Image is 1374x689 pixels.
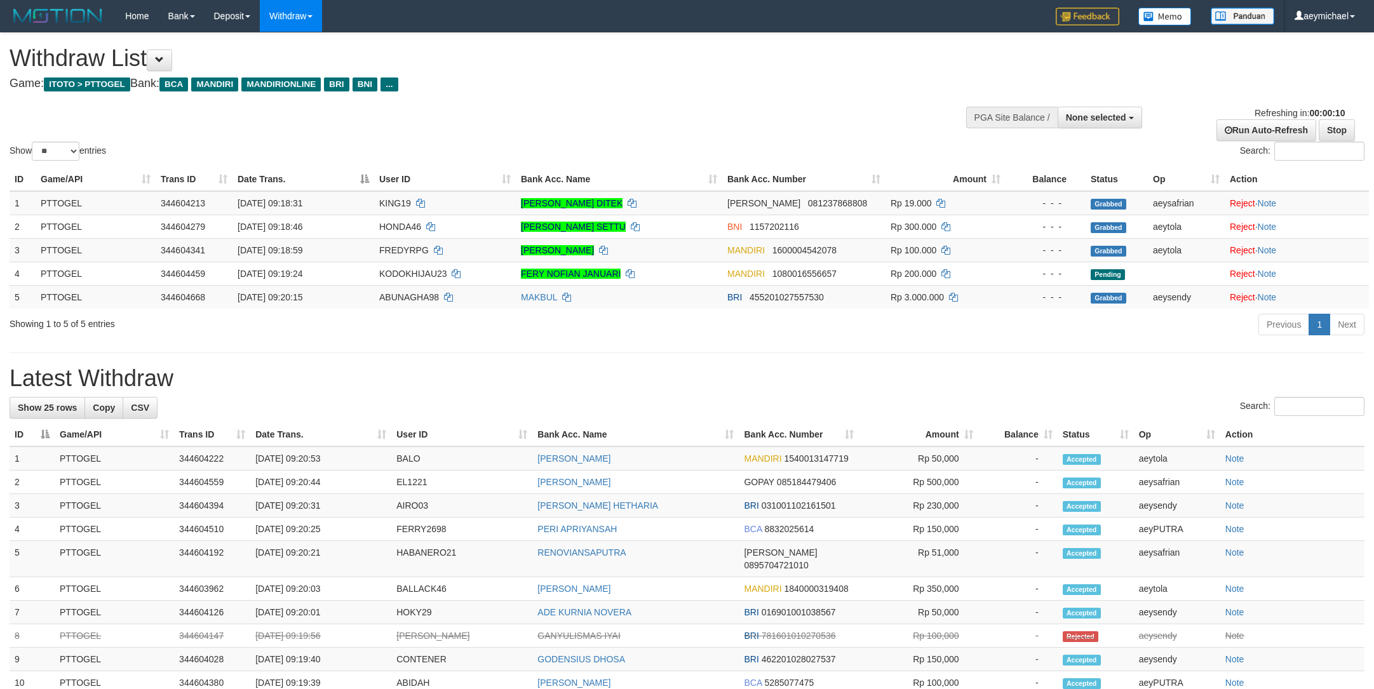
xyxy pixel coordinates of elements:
[744,500,758,511] span: BRI
[764,524,814,534] span: Copy 8832025614 to clipboard
[727,222,742,232] span: BNI
[744,477,774,487] span: GOPAY
[978,518,1058,541] td: -
[537,477,610,487] a: [PERSON_NAME]
[36,168,156,191] th: Game/API: activate to sort column ascending
[1148,238,1225,262] td: aeytola
[777,477,836,487] span: Copy 085184479406 to clipboard
[232,168,374,191] th: Date Trans.: activate to sort column descending
[36,285,156,309] td: PTTOGEL
[55,518,174,541] td: PTTOGEL
[250,624,391,648] td: [DATE] 09:19:56
[521,198,623,208] a: [PERSON_NAME] DITEK
[93,403,115,413] span: Copy
[1225,168,1369,191] th: Action
[238,269,302,279] span: [DATE] 09:19:24
[161,245,205,255] span: 344604341
[537,453,610,464] a: [PERSON_NAME]
[10,262,36,285] td: 4
[238,222,302,232] span: [DATE] 09:18:46
[537,500,658,511] a: [PERSON_NAME] HETHARIA
[537,631,620,641] a: GANYULISMAS IYAI
[1058,107,1142,128] button: None selected
[379,269,447,279] span: KODOKHIJAU23
[241,77,321,91] span: MANDIRIONLINE
[1319,119,1355,141] a: Stop
[10,77,903,90] h4: Game: Bank:
[250,518,391,541] td: [DATE] 09:20:25
[762,631,836,641] span: Copy 781601010270536 to clipboard
[727,245,765,255] span: MANDIRI
[772,269,837,279] span: Copy 1080016556657 to clipboard
[537,678,610,688] a: [PERSON_NAME]
[250,648,391,671] td: [DATE] 09:19:40
[521,269,621,279] a: FERY NOFIAN JANUARI
[391,577,532,601] td: BALLACK46
[537,607,631,617] a: ADE KURNIA NOVERA
[379,198,411,208] span: KING19
[727,292,742,302] span: BRI
[1225,524,1244,534] a: Note
[891,222,936,232] span: Rp 300.000
[379,292,439,302] span: ABUNAGHA98
[250,471,391,494] td: [DATE] 09:20:44
[1134,648,1220,671] td: aeysendy
[44,77,130,91] span: ITOTO > PTTOGEL
[391,624,532,648] td: [PERSON_NAME]
[1330,314,1364,335] a: Next
[772,245,837,255] span: Copy 1600004542078 to clipboard
[1011,220,1081,233] div: - - -
[391,648,532,671] td: CONTENER
[381,77,398,91] span: ...
[1225,631,1244,641] a: Note
[161,198,205,208] span: 344604213
[1134,446,1220,471] td: aeytola
[391,541,532,577] td: HABANERO21
[131,403,149,413] span: CSV
[250,541,391,577] td: [DATE] 09:20:21
[1225,191,1369,215] td: ·
[1225,547,1244,558] a: Note
[978,446,1058,471] td: -
[1230,292,1255,302] a: Reject
[1211,8,1274,25] img: panduan.png
[1058,423,1134,446] th: Status: activate to sort column ascending
[762,607,836,617] span: Copy 016901001038567 to clipboard
[10,142,106,161] label: Show entries
[1225,654,1244,664] a: Note
[159,77,188,91] span: BCA
[722,168,886,191] th: Bank Acc. Number: activate to sort column ascending
[1225,477,1244,487] a: Note
[10,423,55,446] th: ID: activate to sort column descending
[1063,584,1101,595] span: Accepted
[978,541,1058,577] td: -
[123,397,158,418] a: CSV
[1309,108,1345,118] strong: 00:00:10
[1011,197,1081,210] div: - - -
[1240,397,1364,416] label: Search:
[891,269,936,279] span: Rp 200.000
[764,678,814,688] span: Copy 5285077475 to clipboard
[891,245,936,255] span: Rp 100.000
[739,423,858,446] th: Bank Acc. Number: activate to sort column ascending
[391,423,532,446] th: User ID: activate to sort column ascending
[1011,244,1081,257] div: - - -
[1225,215,1369,238] td: ·
[10,168,36,191] th: ID
[174,541,250,577] td: 344604192
[55,471,174,494] td: PTTOGEL
[391,446,532,471] td: BALO
[859,648,978,671] td: Rp 150,000
[1258,222,1277,232] a: Note
[10,46,903,71] h1: Withdraw List
[1225,238,1369,262] td: ·
[10,446,55,471] td: 1
[537,547,626,558] a: RENOVIANSAPUTRA
[1063,608,1101,619] span: Accepted
[532,423,739,446] th: Bank Acc. Name: activate to sort column ascending
[1086,168,1148,191] th: Status
[174,601,250,624] td: 344604126
[1274,397,1364,416] input: Search:
[744,560,808,570] span: Copy 0895704721010 to clipboard
[1063,525,1101,535] span: Accepted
